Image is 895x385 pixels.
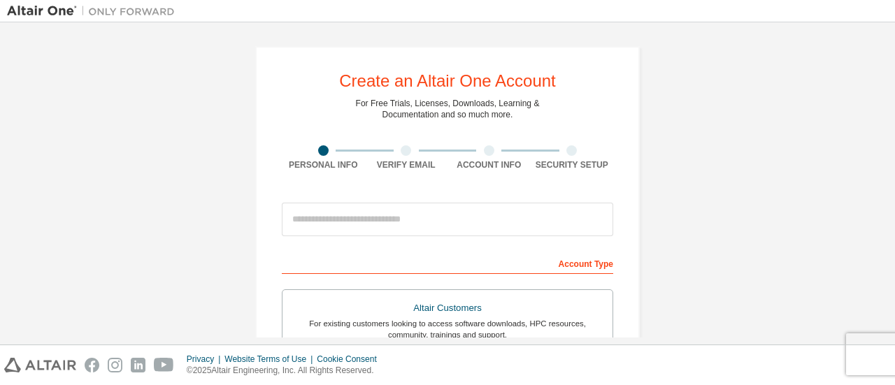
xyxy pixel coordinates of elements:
[282,252,613,274] div: Account Type
[356,98,540,120] div: For Free Trials, Licenses, Downloads, Learning & Documentation and so much more.
[531,159,614,170] div: Security Setup
[447,159,531,170] div: Account Info
[4,358,76,372] img: altair_logo.svg
[85,358,99,372] img: facebook.svg
[154,358,174,372] img: youtube.svg
[108,358,122,372] img: instagram.svg
[282,159,365,170] div: Personal Info
[187,354,224,365] div: Privacy
[187,365,385,377] p: © 2025 Altair Engineering, Inc. All Rights Reserved.
[131,358,145,372] img: linkedin.svg
[365,159,448,170] div: Verify Email
[317,354,385,365] div: Cookie Consent
[224,354,317,365] div: Website Terms of Use
[339,73,556,89] div: Create an Altair One Account
[291,298,604,318] div: Altair Customers
[7,4,182,18] img: Altair One
[291,318,604,340] div: For existing customers looking to access software downloads, HPC resources, community, trainings ...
